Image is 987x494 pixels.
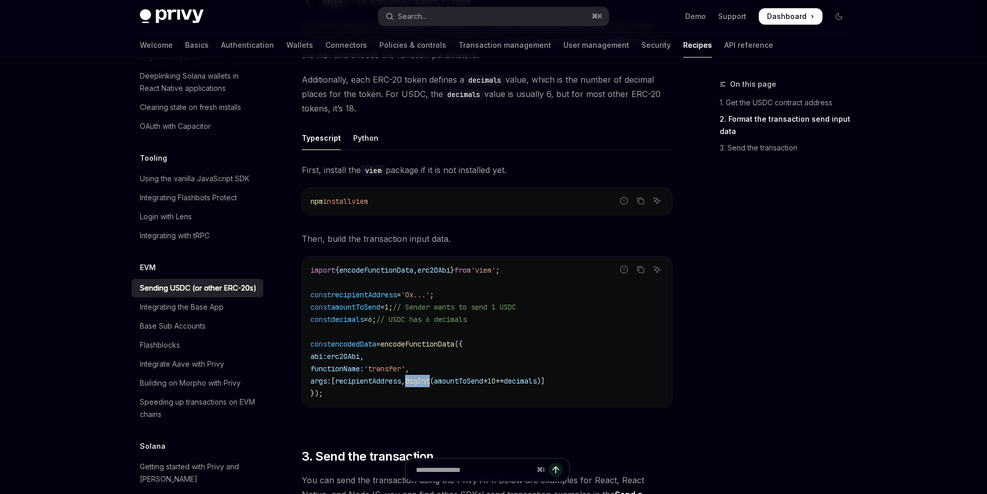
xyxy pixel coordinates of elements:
div: Integrating the Base App [140,301,224,313]
a: Transaction management [459,33,551,58]
span: abi: [310,352,327,361]
div: Integrating with tRPC [140,230,210,242]
div: Typescript [302,126,341,150]
button: Send message [549,463,563,477]
button: Ask AI [650,263,664,276]
span: , [360,352,364,361]
span: encodedData [331,339,376,349]
button: Report incorrect code [617,194,631,207]
a: Flashblocks [132,336,263,354]
a: Speeding up transactions on EVM chains [132,393,263,424]
a: Deeplinking Solana wallets in React Native applications [132,67,263,98]
span: 6 [368,315,372,324]
span: Dashboard [767,11,807,22]
span: functionName: [310,364,364,373]
span: const [310,315,331,324]
span: const [310,290,331,299]
a: 2. Format the transaction send input data [720,111,855,140]
a: User management [563,33,629,58]
span: const [310,302,331,312]
span: viem [352,197,368,206]
a: Support [718,11,746,22]
span: decimals [331,315,364,324]
a: Getting started with Privy and [PERSON_NAME] [132,458,263,488]
img: dark logo [140,9,204,24]
span: , [401,376,405,386]
a: API reference [724,33,773,58]
a: Policies & controls [379,33,446,58]
span: 'transfer' [364,364,405,373]
span: erc20Abi [327,352,360,361]
span: encodeFunctionData [339,265,413,275]
span: }); [310,389,323,398]
span: = [397,290,401,299]
a: Clearing state on fresh installs [132,98,263,117]
h5: Tooling [140,152,167,164]
span: // USDC has 6 decimals [376,315,467,324]
span: ( [430,376,434,386]
a: Sending USDC (or other ERC-20s) [132,279,263,297]
span: amountToSend [434,376,483,386]
a: Login with Lens [132,207,263,226]
span: BigInt [405,376,430,386]
span: args: [310,376,331,386]
a: Recipes [683,33,712,58]
div: Building on Morpho with Privy [140,377,241,389]
span: Additionally, each ERC-20 token defines a value, which is the number of decimal places for the to... [302,72,672,116]
a: Authentication [221,33,274,58]
span: amountToSend [331,302,380,312]
span: ⌘ K [592,12,602,21]
a: Security [642,33,671,58]
span: recipientAddress [331,290,397,299]
span: '0x...' [401,290,430,299]
button: Open search [378,7,609,26]
code: decimals [443,89,484,100]
button: Ask AI [650,194,664,207]
h5: EVM [140,261,156,274]
a: Demo [685,11,706,22]
a: OAuth with Capacitor [132,117,263,136]
span: import [310,265,335,275]
a: Integrating with tRPC [132,226,263,245]
a: Integrating the Base App [132,298,263,316]
span: ; [372,315,376,324]
a: Integrating Flashbots Protect [132,188,263,207]
div: Getting started with Privy and [PERSON_NAME] [140,461,257,485]
a: Using the vanilla JavaScript SDK [132,169,263,188]
div: Integrate Aave with Privy [140,358,224,370]
span: install [323,197,352,206]
span: ({ [454,339,463,349]
code: decimals [464,74,505,86]
button: Copy the contents from the code block [634,263,647,276]
span: // Sender wants to send 1 USDC [393,302,516,312]
span: , [413,265,417,275]
span: )] [537,376,545,386]
span: } [450,265,454,275]
span: 3. Send the transaction [302,448,433,465]
span: First, install the package if it is not installed yet. [302,163,672,177]
span: from [454,265,471,275]
span: [ [331,376,335,386]
div: Base Sub Accounts [140,320,206,332]
span: ; [496,265,500,275]
div: Speeding up transactions on EVM chains [140,396,257,421]
h5: Solana [140,440,166,452]
div: Using the vanilla JavaScript SDK [140,173,249,185]
a: Dashboard [759,8,822,25]
div: Clearing state on fresh installs [140,101,241,113]
a: Building on Morpho with Privy [132,374,263,392]
a: 3. Send the transaction [720,140,855,156]
span: = [376,339,380,349]
span: ; [389,302,393,312]
span: On this page [730,78,776,90]
span: 10 [487,376,496,386]
div: Integrating Flashbots Protect [140,192,237,204]
div: Python [353,126,378,150]
a: Integrate Aave with Privy [132,355,263,373]
div: Login with Lens [140,211,192,223]
span: encodeFunctionData [380,339,454,349]
span: = [364,315,368,324]
span: ; [430,290,434,299]
button: Report incorrect code [617,263,631,276]
div: Sending USDC (or other ERC-20s) [140,282,257,294]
